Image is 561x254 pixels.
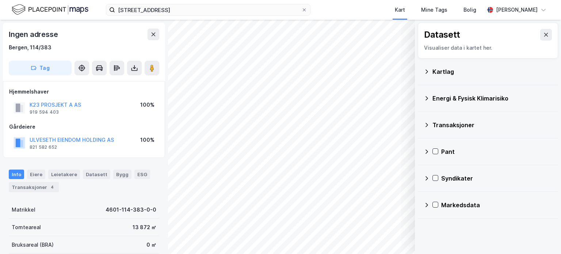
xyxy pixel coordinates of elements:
div: Eiere [27,170,45,179]
input: Søk på adresse, matrikkel, gårdeiere, leietakere eller personer [115,4,301,15]
div: Kart [395,5,405,14]
div: Visualiser data i kartet her. [424,43,552,52]
div: 13 872 ㎡ [133,223,156,232]
div: 821 582 652 [30,144,57,150]
div: 100% [140,136,154,144]
div: Bygg [113,170,131,179]
div: Kontrollprogram for chat [524,219,561,254]
div: Bruksareal (BRA) [12,240,54,249]
div: ESG [134,170,150,179]
div: Tomteareal [12,223,41,232]
div: Pant [441,147,552,156]
div: Transaksjoner [432,121,552,129]
div: Bolig [463,5,476,14]
div: Leietakere [48,170,80,179]
div: 4 [49,183,56,191]
div: Energi & Fysisk Klimarisiko [432,94,552,103]
div: Syndikater [441,174,552,183]
div: 919 594 403 [30,109,59,115]
img: logo.f888ab2527a4732fd821a326f86c7f29.svg [12,3,88,16]
div: Mine Tags [421,5,447,14]
iframe: Chat Widget [524,219,561,254]
div: Bergen, 114/383 [9,43,51,52]
div: Ingen adresse [9,29,59,40]
div: 4601-114-383-0-0 [106,205,156,214]
div: Markedsdata [441,201,552,209]
div: Gårdeiere [9,122,159,131]
div: Datasett [424,29,460,41]
div: Kartlag [432,67,552,76]
div: [PERSON_NAME] [496,5,538,14]
button: Tag [9,61,72,75]
div: Hjemmelshaver [9,87,159,96]
div: 100% [140,101,154,109]
div: Matrikkel [12,205,35,214]
div: Info [9,170,24,179]
div: Transaksjoner [9,182,59,192]
div: 0 ㎡ [146,240,156,249]
div: Datasett [83,170,110,179]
